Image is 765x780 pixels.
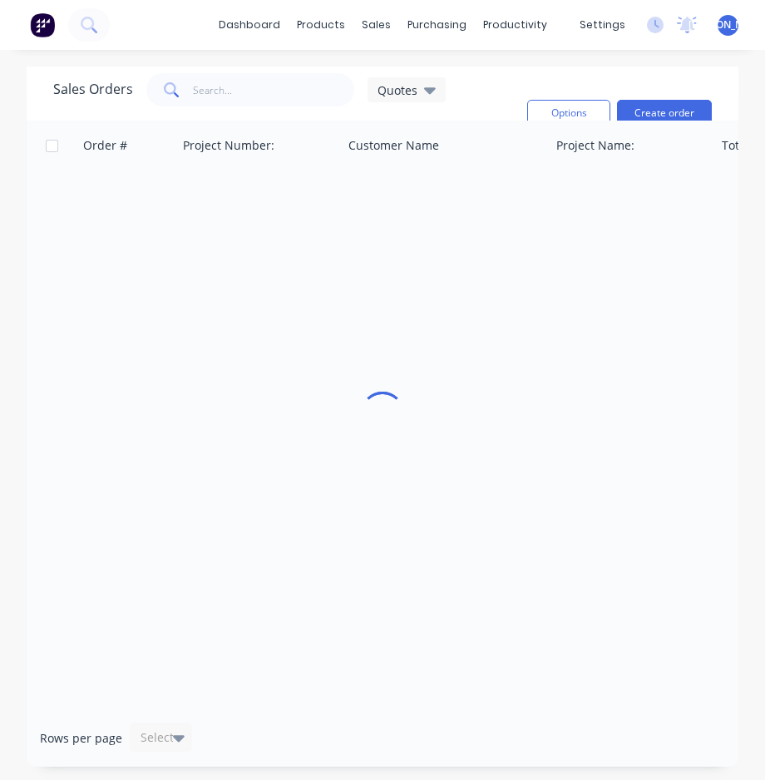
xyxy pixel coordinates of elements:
[353,12,399,37] div: sales
[617,100,712,126] button: Create order
[348,137,439,154] div: Customer Name
[53,81,133,97] h1: Sales Orders
[40,730,122,747] span: Rows per page
[378,81,417,99] span: Quotes
[30,12,55,37] img: Factory
[475,12,555,37] div: productivity
[289,12,353,37] div: products
[399,12,475,37] div: purchasing
[571,12,634,37] div: settings
[210,12,289,37] a: dashboard
[141,729,184,746] div: Select...
[83,137,127,154] div: Order #
[556,137,634,154] div: Project Name:
[527,100,610,126] button: Options
[193,73,355,106] input: Search...
[183,137,274,154] div: Project Number:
